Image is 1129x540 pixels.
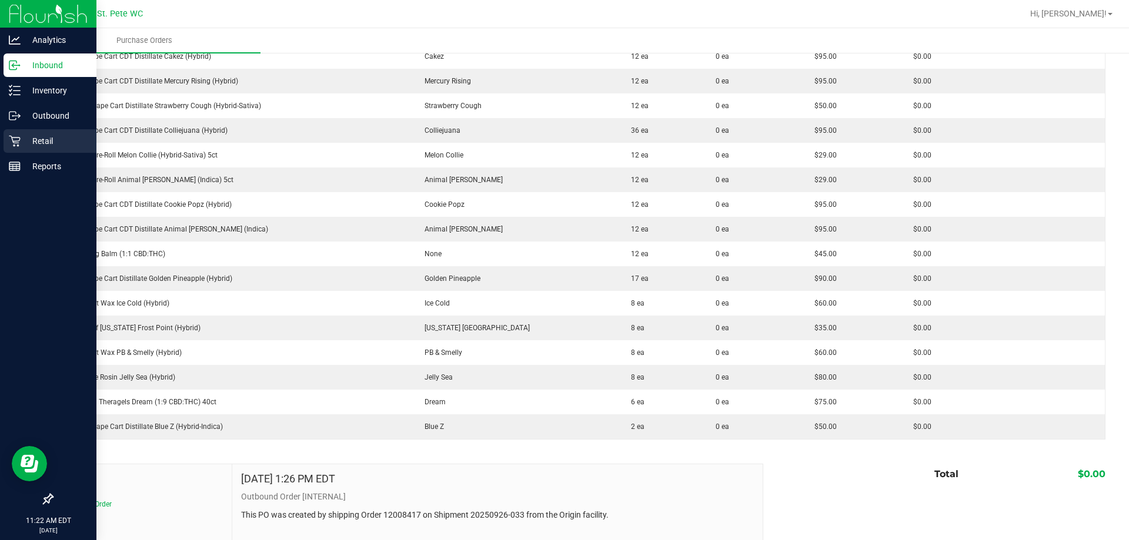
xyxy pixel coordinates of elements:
[809,176,837,184] span: $29.00
[625,348,644,357] span: 8 ea
[419,77,471,85] span: Mercury Rising
[907,274,931,283] span: $0.00
[101,35,188,46] span: Purchase Orders
[716,249,729,259] span: 0 ea
[907,176,931,184] span: $0.00
[716,51,729,62] span: 0 ea
[809,126,837,135] span: $95.00
[907,250,931,258] span: $0.00
[419,126,460,135] span: Colliejuana
[419,274,480,283] span: Golden Pineapple
[625,52,649,61] span: 12 ea
[419,398,446,406] span: Dream
[625,250,649,258] span: 12 ea
[809,225,837,233] span: $95.00
[907,373,931,381] span: $0.00
[241,509,754,521] p: This PO was created by shipping Order 12008417 on Shipment 20250926-033 from the Origin facility.
[419,225,503,233] span: Animal [PERSON_NAME]
[60,397,405,407] div: SW 10mg Theragels Dream (1:9 CBD:THC) 40ct
[907,102,931,110] span: $0.00
[625,77,649,85] span: 12 ea
[809,422,837,431] span: $50.00
[809,52,837,61] span: $95.00
[12,446,47,481] iframe: Resource center
[21,33,91,47] p: Analytics
[907,422,931,431] span: $0.00
[809,299,837,307] span: $60.00
[625,274,649,283] span: 17 ea
[60,100,405,111] div: FT 0.5g Vape Cart Distillate Strawberry Cough (Hybrid-Sativa)
[907,126,931,135] span: $0.00
[1078,468,1105,479] span: $0.00
[60,323,405,333] div: FT 1g Kief [US_STATE] Frost Point (Hybrid)
[60,224,405,234] div: FT 1g Vape Cart CDT Distillate Animal [PERSON_NAME] (Indica)
[716,347,729,358] span: 0 ea
[716,397,729,407] span: 0 ea
[907,52,931,61] span: $0.00
[716,273,729,284] span: 0 ea
[9,34,21,46] inline-svg: Analytics
[809,348,837,357] span: $60.00
[716,175,729,185] span: 0 ea
[907,200,931,209] span: $0.00
[9,135,21,147] inline-svg: Retail
[419,176,503,184] span: Animal [PERSON_NAME]
[809,250,837,258] span: $45.00
[419,250,442,258] span: None
[241,473,335,485] h4: [DATE] 1:26 PM EDT
[60,347,405,358] div: FT 1g Soft Wax PB & Smelly (Hybrid)
[625,398,644,406] span: 6 ea
[716,150,729,160] span: 0 ea
[625,422,644,431] span: 2 ea
[61,473,223,487] span: Notes
[907,225,931,233] span: $0.00
[21,58,91,72] p: Inbound
[419,151,463,159] span: Melon Collie
[60,125,405,136] div: FT 1g Vape Cart CDT Distillate Colliejuana (Hybrid)
[625,200,649,209] span: 12 ea
[716,125,729,136] span: 0 ea
[28,28,260,53] a: Purchase Orders
[716,298,729,308] span: 0 ea
[934,468,958,479] span: Total
[60,421,405,432] div: FT 0.5g Vape Cart Distillate Blue Z (Hybrid-Indica)
[716,421,729,432] span: 0 ea
[809,151,837,159] span: $29.00
[419,373,453,381] span: Jelly Sea
[419,422,444,431] span: Blue Z
[625,176,649,184] span: 12 ea
[60,76,405,86] div: FT 1g Vape Cart CDT Distillate Mercury Rising (Hybrid)
[716,76,729,86] span: 0 ea
[907,151,931,159] span: $0.00
[9,85,21,96] inline-svg: Inventory
[625,151,649,159] span: 12 ea
[716,323,729,333] span: 0 ea
[625,299,644,307] span: 8 ea
[1030,9,1107,18] span: Hi, [PERSON_NAME]!
[625,373,644,381] span: 8 ea
[97,9,143,19] span: St. Pete WC
[21,109,91,123] p: Outbound
[625,225,649,233] span: 12 ea
[907,398,931,406] span: $0.00
[60,372,405,383] div: GL 1g Live Rosin Jelly Sea (Hybrid)
[5,515,91,526] p: 11:22 AM EDT
[60,273,405,284] div: FT 1g Vape Cart Distillate Golden Pineapple (Hybrid)
[907,299,931,307] span: $0.00
[809,373,837,381] span: $80.00
[21,159,91,173] p: Reports
[60,298,405,308] div: FT 1g Soft Wax Ice Cold (Hybrid)
[809,274,837,283] span: $90.00
[625,126,649,135] span: 36 ea
[809,398,837,406] span: $75.00
[625,324,644,332] span: 8 ea
[60,249,405,259] div: FX 300mg Balm (1:1 CBD:THC)
[907,348,931,357] span: $0.00
[21,134,91,148] p: Retail
[809,200,837,209] span: $95.00
[9,160,21,172] inline-svg: Reports
[716,372,729,383] span: 0 ea
[241,491,754,503] p: Outbound Order [INTERNAL]
[716,100,729,111] span: 0 ea
[716,224,729,234] span: 0 ea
